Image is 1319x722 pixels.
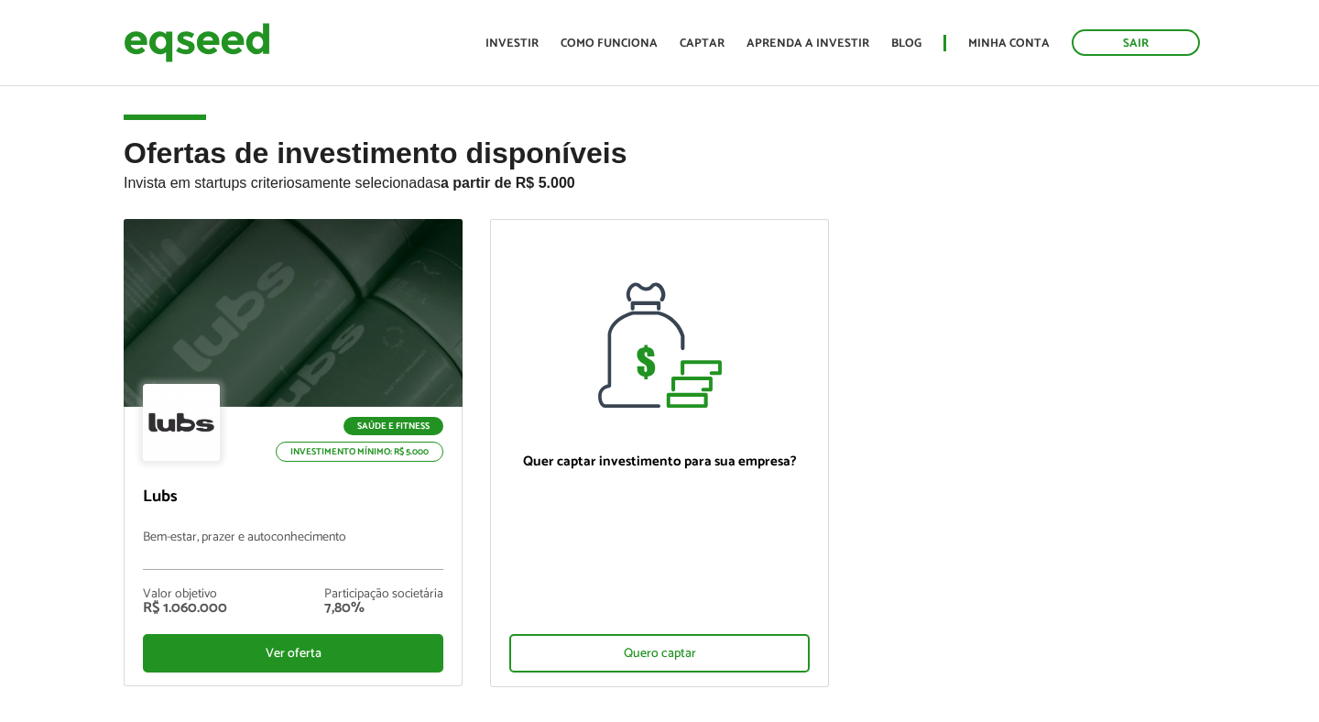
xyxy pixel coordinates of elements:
div: Valor objetivo [143,588,227,601]
div: Participação societária [324,588,443,601]
a: Blog [891,38,921,49]
div: Ver oferta [143,634,443,673]
a: Saúde e Fitness Investimento mínimo: R$ 5.000 Lubs Bem-estar, prazer e autoconhecimento Valor obj... [124,219,463,686]
a: Captar [680,38,725,49]
strong: a partir de R$ 5.000 [441,175,575,191]
a: Sair [1072,29,1200,56]
p: Lubs [143,487,443,508]
a: Investir [485,38,539,49]
a: Minha conta [968,38,1050,49]
img: EqSeed [124,18,270,67]
h2: Ofertas de investimento disponíveis [124,137,1195,219]
a: Aprenda a investir [747,38,869,49]
p: Investimento mínimo: R$ 5.000 [276,442,443,462]
a: Quer captar investimento para sua empresa? Quero captar [490,219,829,687]
p: Saúde e Fitness [343,417,443,435]
p: Invista em startups criteriosamente selecionadas [124,170,1195,191]
p: Bem-estar, prazer e autoconhecimento [143,531,443,570]
a: Como funciona [561,38,658,49]
div: R$ 1.060.000 [143,601,227,616]
div: 7,80% [324,601,443,616]
div: Quero captar [509,634,810,673]
p: Quer captar investimento para sua empresa? [509,454,810,470]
